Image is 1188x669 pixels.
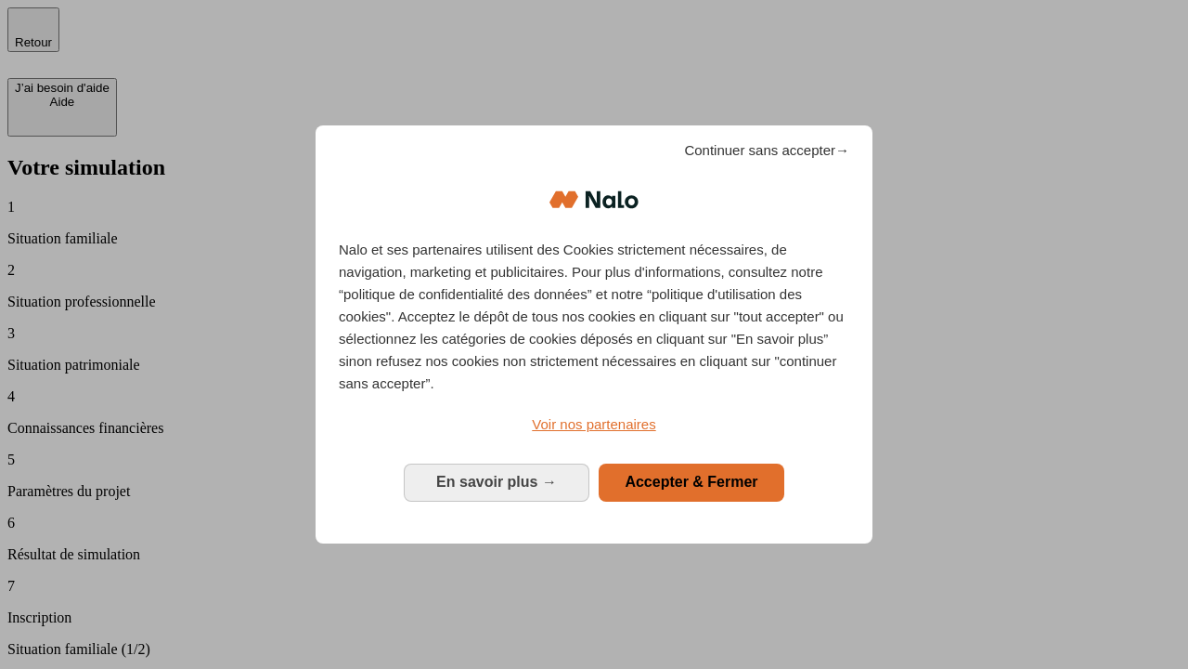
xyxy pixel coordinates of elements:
button: En savoir plus: Configurer vos consentements [404,464,589,501]
span: En savoir plus → [436,474,557,490]
p: Nalo et ses partenaires utilisent des Cookies strictement nécessaires, de navigation, marketing e... [339,239,849,395]
img: Logo [549,172,639,228]
div: Bienvenue chez Nalo Gestion du consentement [316,125,872,543]
button: Accepter & Fermer: Accepter notre traitement des données et fermer [599,464,784,501]
a: Voir nos partenaires [339,413,849,436]
span: Accepter & Fermer [625,474,757,490]
span: Continuer sans accepter→ [684,139,849,162]
span: Voir nos partenaires [532,416,655,432]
